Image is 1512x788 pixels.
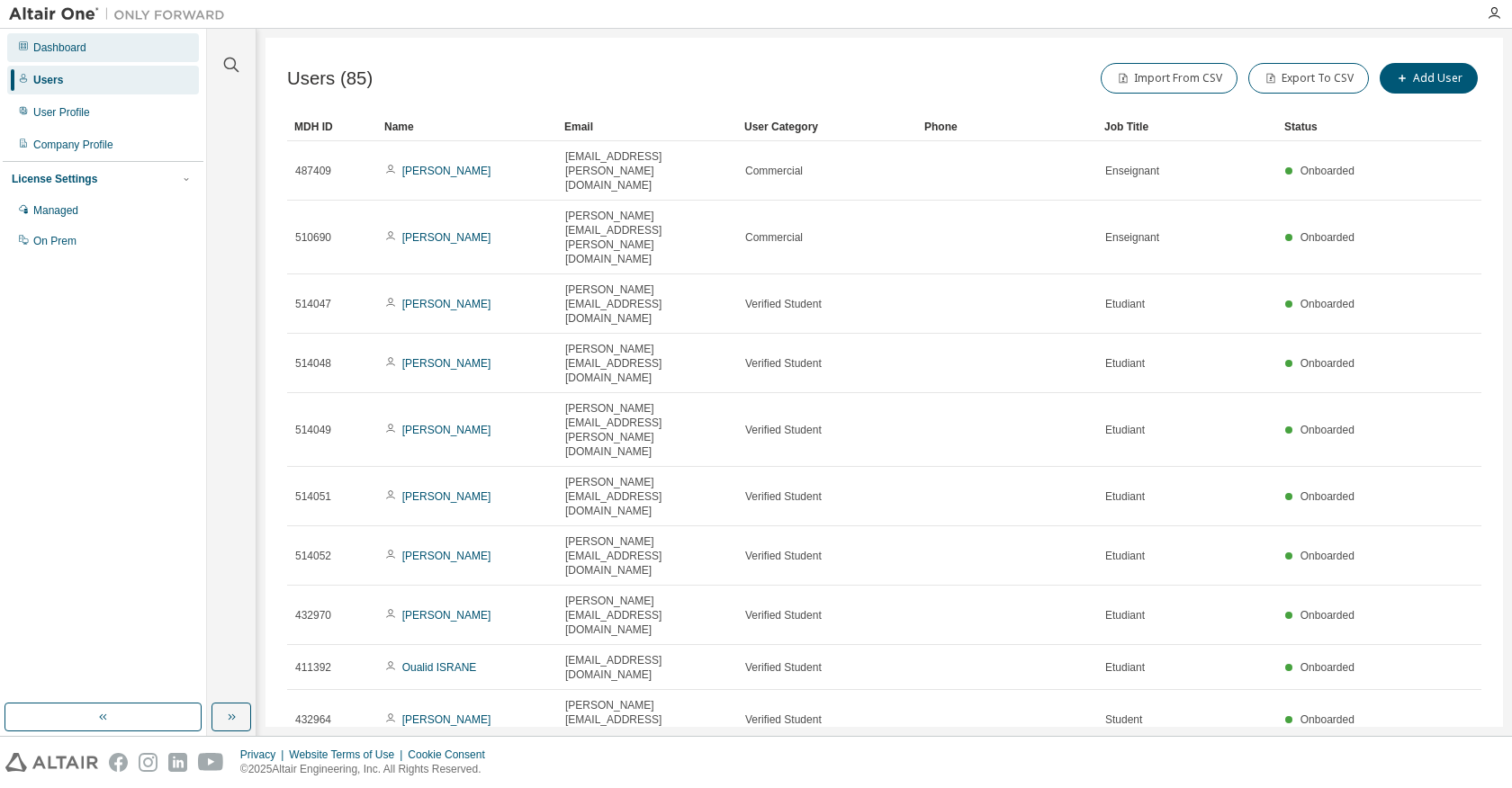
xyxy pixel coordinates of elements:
div: Cookie Consent [408,748,495,762]
span: Onboarded [1300,713,1354,726]
span: [EMAIL_ADDRESS][PERSON_NAME][DOMAIN_NAME] [565,149,729,193]
span: 514052 [295,549,331,563]
img: youtube.svg [198,753,224,772]
img: altair_logo.svg [5,753,98,772]
div: Company Profile [33,138,113,152]
span: Student [1105,712,1142,727]
span: Users (85) [287,68,373,89]
span: Onboarded [1300,609,1354,622]
span: 432970 [295,608,331,622]
span: Commercial [745,164,803,178]
a: [PERSON_NAME] [402,713,491,726]
span: Verified Student [745,297,822,311]
span: [PERSON_NAME][EMAIL_ADDRESS][DOMAIN_NAME] [565,475,729,518]
span: Onboarded [1300,165,1354,177]
span: [PERSON_NAME][EMAIL_ADDRESS][DOMAIN_NAME] [565,534,729,578]
span: 432964 [295,712,331,727]
div: Privacy [240,748,289,762]
a: [PERSON_NAME] [402,609,491,622]
a: [PERSON_NAME] [402,550,491,562]
span: [PERSON_NAME][EMAIL_ADDRESS][DOMAIN_NAME] [565,282,729,326]
span: Onboarded [1300,424,1354,436]
span: Onboarded [1300,298,1354,310]
span: Verified Student [745,608,822,622]
img: instagram.svg [139,753,157,772]
div: Users [33,73,63,87]
div: Status [1284,112,1373,141]
span: 514049 [295,423,331,437]
span: Etudiant [1105,489,1145,504]
span: Onboarded [1300,661,1354,674]
a: [PERSON_NAME] [402,298,491,310]
span: Onboarded [1300,550,1354,562]
span: [EMAIL_ADDRESS][DOMAIN_NAME] [565,653,729,682]
span: 510690 [295,230,331,245]
div: Dashboard [33,40,86,55]
div: On Prem [33,234,76,248]
span: Verified Student [745,549,822,563]
span: Verified Student [745,660,822,675]
span: Verified Student [745,423,822,437]
span: [PERSON_NAME][EMAIL_ADDRESS][DOMAIN_NAME] [565,342,729,385]
div: MDH ID [294,112,370,141]
img: linkedin.svg [168,753,187,772]
div: Website Terms of Use [289,748,408,762]
img: facebook.svg [109,753,128,772]
div: Email [564,112,730,141]
span: 411392 [295,660,331,675]
a: [PERSON_NAME] [402,165,491,177]
span: Etudiant [1105,423,1145,437]
button: Add User [1380,63,1478,94]
div: User Profile [33,105,90,120]
div: Phone [924,112,1090,141]
a: [PERSON_NAME] [402,231,491,244]
img: Altair One [9,5,234,23]
span: Verified Student [745,489,822,504]
span: Etudiant [1105,356,1145,371]
button: Export To CSV [1248,63,1369,94]
span: Onboarded [1300,231,1354,244]
span: Etudiant [1105,297,1145,311]
span: Verified Student [745,356,822,371]
span: Etudiant [1105,608,1145,622]
span: 487409 [295,164,331,178]
span: [PERSON_NAME][EMAIL_ADDRESS][PERSON_NAME][DOMAIN_NAME] [565,401,729,459]
span: Etudiant [1105,660,1145,675]
span: Etudiant [1105,549,1145,563]
span: [PERSON_NAME][EMAIL_ADDRESS][PERSON_NAME][DOMAIN_NAME] [565,209,729,266]
a: [PERSON_NAME] [402,424,491,436]
span: [PERSON_NAME][EMAIL_ADDRESS][DOMAIN_NAME] [565,594,729,637]
a: [PERSON_NAME] [402,490,491,503]
span: Commercial [745,230,803,245]
span: 514048 [295,356,331,371]
div: Job Title [1104,112,1270,141]
a: Oualid ISRANE [402,661,477,674]
span: Enseignant [1105,164,1159,178]
div: User Category [744,112,910,141]
p: © 2025 Altair Engineering, Inc. All Rights Reserved. [240,762,496,777]
div: Name [384,112,550,141]
button: Import From CSV [1101,63,1237,94]
span: Onboarded [1300,490,1354,503]
a: [PERSON_NAME] [402,357,491,370]
span: Enseignant [1105,230,1159,245]
span: [PERSON_NAME][EMAIL_ADDRESS][DOMAIN_NAME] [565,698,729,741]
div: License Settings [12,172,97,186]
span: 514051 [295,489,331,504]
span: 514047 [295,297,331,311]
div: Managed [33,203,78,218]
span: Onboarded [1300,357,1354,370]
span: Verified Student [745,712,822,727]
